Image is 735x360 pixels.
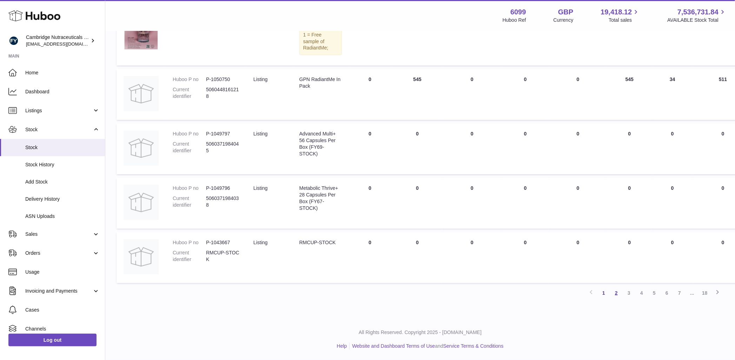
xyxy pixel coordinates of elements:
dt: Huboo P no [173,239,206,246]
span: Add Stock [25,179,100,185]
span: 19,418.12 [601,7,632,17]
li: and [350,343,503,349]
a: 19,418.12 Total sales [601,7,640,24]
span: Home [25,69,100,76]
td: 0 [501,69,550,120]
dd: 5060371984038 [206,195,239,208]
span: Stock [25,126,92,133]
dd: P-1050750 [206,76,239,83]
dd: 5060448161218 [206,86,239,100]
td: 0 [606,178,654,229]
dt: Huboo P no [173,76,206,83]
a: Service Terms & Conditions [443,343,504,349]
a: 6 [661,287,673,299]
div: Metabolic Thrive+ 28 Capsules Per Box (FY67-STOCK) [299,185,342,212]
td: 545 [391,69,444,120]
td: 0 [391,124,444,174]
td: 0 [501,124,550,174]
span: Delivery History [25,196,100,202]
dt: Current identifier [173,86,206,100]
td: 34 [653,69,691,120]
dd: 5060371984045 [206,141,239,154]
a: Help [337,343,347,349]
td: 0 [349,69,391,120]
dd: P-1049797 [206,131,239,137]
dd: RMCUP-STOCK [206,249,239,263]
img: product image [124,185,159,220]
span: 7,536,731.84 [677,7,719,17]
dt: Current identifier [173,195,206,208]
td: 0 [653,124,691,174]
span: 0 [577,131,580,136]
span: listing [253,240,267,245]
td: 0 [653,178,691,229]
span: [EMAIL_ADDRESS][DOMAIN_NAME] [26,41,103,47]
span: Cases [25,307,100,313]
a: Log out [8,334,97,346]
a: 2 [610,287,623,299]
span: listing [253,185,267,191]
a: 7 [673,287,686,299]
strong: 6099 [510,7,526,17]
td: 0 [501,232,550,283]
td: 0 [349,124,391,174]
span: 0 [577,76,580,82]
span: listing [253,76,267,82]
dt: Current identifier [173,249,206,263]
span: Listings [25,107,92,114]
span: 0 [577,185,580,191]
span: Channels [25,326,100,332]
td: 0 [444,232,501,283]
div: GPN RadiantMe In Pack [299,76,342,89]
a: 18 [698,287,711,299]
div: Huboo Ref [503,17,526,24]
span: Total sales [609,17,640,24]
span: ASN Uploads [25,213,100,220]
span: Orders [25,250,92,256]
td: 0 [444,69,501,120]
td: 0 [501,178,550,229]
span: Stock History [25,161,100,168]
div: Variation: [299,21,342,55]
span: Invoicing and Payments [25,288,92,294]
span: listing [253,131,267,136]
a: 5 [648,287,661,299]
a: 4 [635,287,648,299]
span: 0 [577,240,580,245]
td: 0 [653,232,691,283]
span: AVAILABLE Stock Total [667,17,727,24]
span: Stock [25,144,100,151]
span: Dashboard [25,88,100,95]
td: 0 [444,178,501,229]
div: Cambridge Nutraceuticals Ltd [26,34,89,47]
span: Usage [25,269,100,275]
dd: P-1049796 [206,185,239,192]
div: Currency [554,17,574,24]
img: product image [124,239,159,274]
p: All Rights Reserved. Copyright 2025 - [DOMAIN_NAME] [111,329,729,336]
dt: Current identifier [173,141,206,154]
td: 545 [606,69,654,120]
dt: Huboo P no [173,131,206,137]
img: huboo@camnutra.com [8,35,19,46]
dd: P-1043667 [206,239,239,246]
td: 0 [444,124,501,174]
span: ... [686,287,698,299]
td: 0 [349,232,391,283]
td: 0 [391,232,444,283]
td: 0 [349,178,391,229]
td: 0 [606,124,654,174]
strong: GBP [558,7,573,17]
td: 0 [391,178,444,229]
div: RMCUP-STOCK [299,239,342,246]
div: Advanced Multi+ 56 Capsules Per Box (FY69-STOCK) [299,131,342,157]
img: product image [124,131,159,166]
img: product image [124,76,159,111]
td: 0 [606,232,654,283]
span: Sales [25,231,92,238]
a: 7,536,731.84 AVAILABLE Stock Total [667,7,727,24]
a: 3 [623,287,635,299]
a: Website and Dashboard Terms of Use [352,343,435,349]
a: 1 [597,287,610,299]
dt: Huboo P no [173,185,206,192]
